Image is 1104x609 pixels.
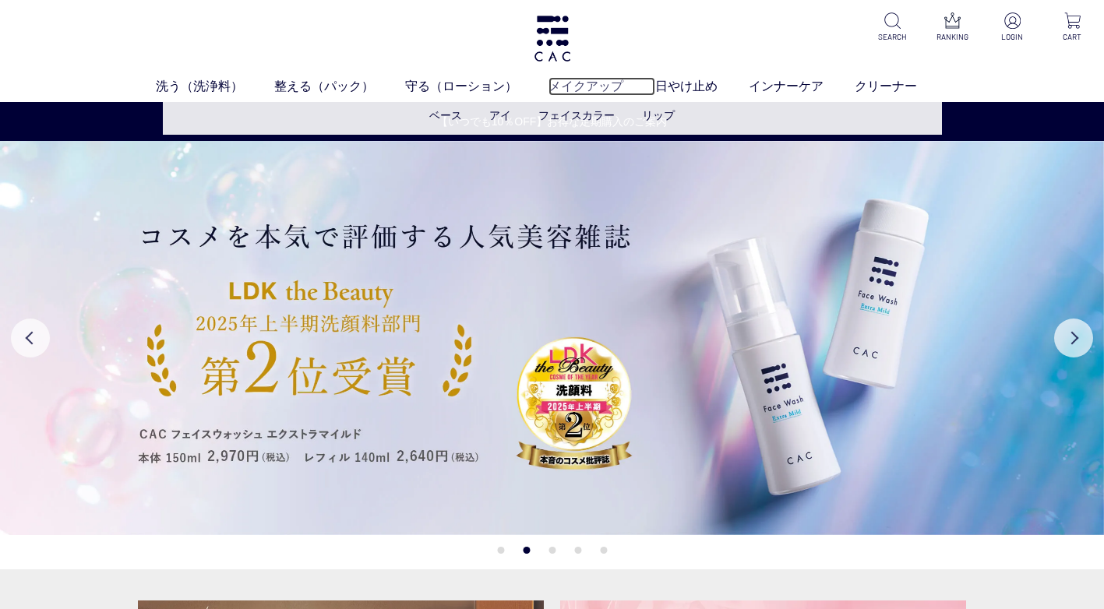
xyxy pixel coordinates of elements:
[873,31,912,43] p: SEARCH
[1053,31,1092,43] p: CART
[11,319,50,357] button: Previous
[749,77,855,96] a: インナーケア
[523,547,530,554] button: 2 of 5
[873,12,912,43] a: SEARCH
[600,547,607,554] button: 5 of 5
[538,109,615,121] a: フェイスカラー
[1054,319,1093,357] button: Next
[489,109,511,121] a: アイ
[429,109,462,121] a: ベース
[497,547,504,554] button: 1 of 5
[1053,12,1092,43] a: CART
[574,547,581,554] button: 4 of 5
[993,31,1032,43] p: LOGIN
[405,77,548,96] a: 守る（ローション）
[655,77,749,96] a: 日やけ止め
[933,12,972,43] a: RANKING
[274,77,405,96] a: 整える（パック）
[642,109,675,121] a: リップ
[532,16,573,62] img: logo
[156,77,274,96] a: 洗う（洗浄料）
[1,114,1103,130] a: 【いつでも10％OFF】お得な定期購入のご案内
[933,31,972,43] p: RANKING
[548,547,556,554] button: 3 of 5
[993,12,1032,43] a: LOGIN
[855,77,948,96] a: クリーナー
[548,77,654,96] a: メイクアップ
